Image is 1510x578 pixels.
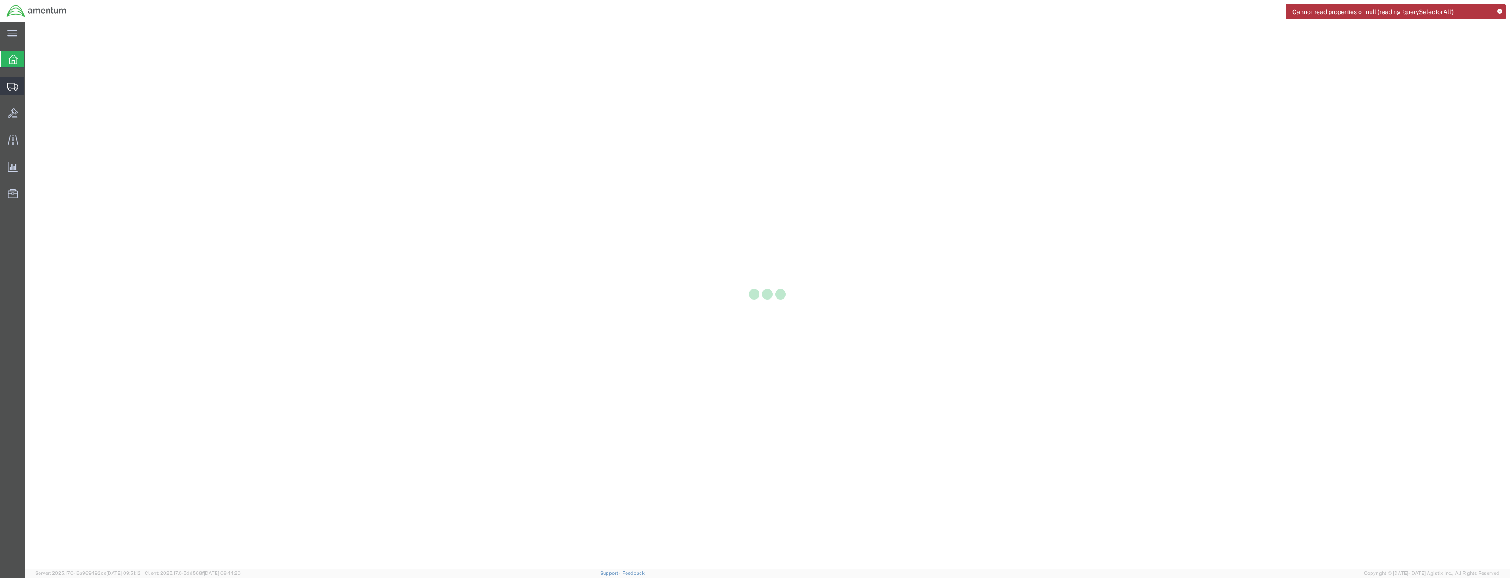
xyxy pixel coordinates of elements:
span: [DATE] 08:44:20 [204,571,241,576]
a: Feedback [622,571,645,576]
span: Cannot read properties of null (reading 'querySelectorAll') [1292,7,1454,17]
a: Support [600,571,622,576]
span: Client: 2025.17.0-5dd568f [145,571,241,576]
span: [DATE] 09:51:12 [106,571,141,576]
span: Copyright © [DATE]-[DATE] Agistix Inc., All Rights Reserved [1364,570,1499,577]
span: Server: 2025.17.0-16a969492de [35,571,141,576]
img: logo [6,4,67,18]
